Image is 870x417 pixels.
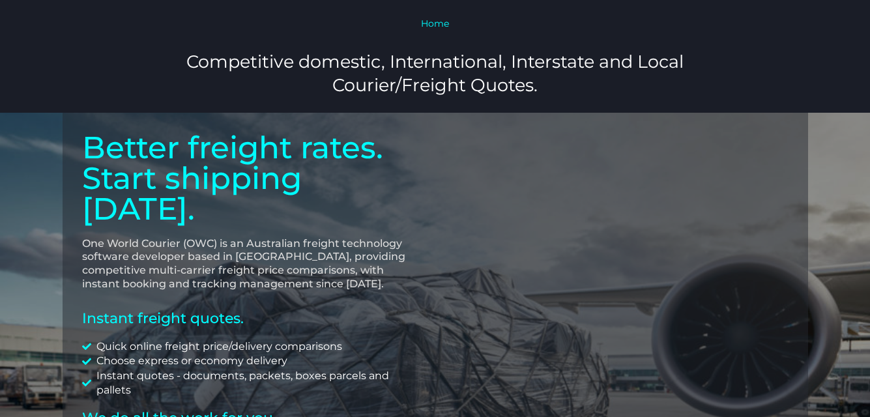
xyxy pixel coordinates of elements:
span: Choose express or economy delivery [93,354,287,368]
p: Better freight rates. Start shipping [DATE]. [82,132,416,224]
p: One World Courier (OWC) is an Australian freight technology software developer based in [GEOGRAPH... [82,237,416,291]
h2: Instant freight quotes. [82,311,416,326]
a: Home [421,18,449,29]
h3: Competitive domestic, International, Interstate and Local Courier/Freight Quotes. [130,50,740,96]
span: Quick online freight price/delivery comparisons [93,339,342,354]
span: Instant quotes - documents, packets, boxes parcels and pallets [93,369,416,398]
